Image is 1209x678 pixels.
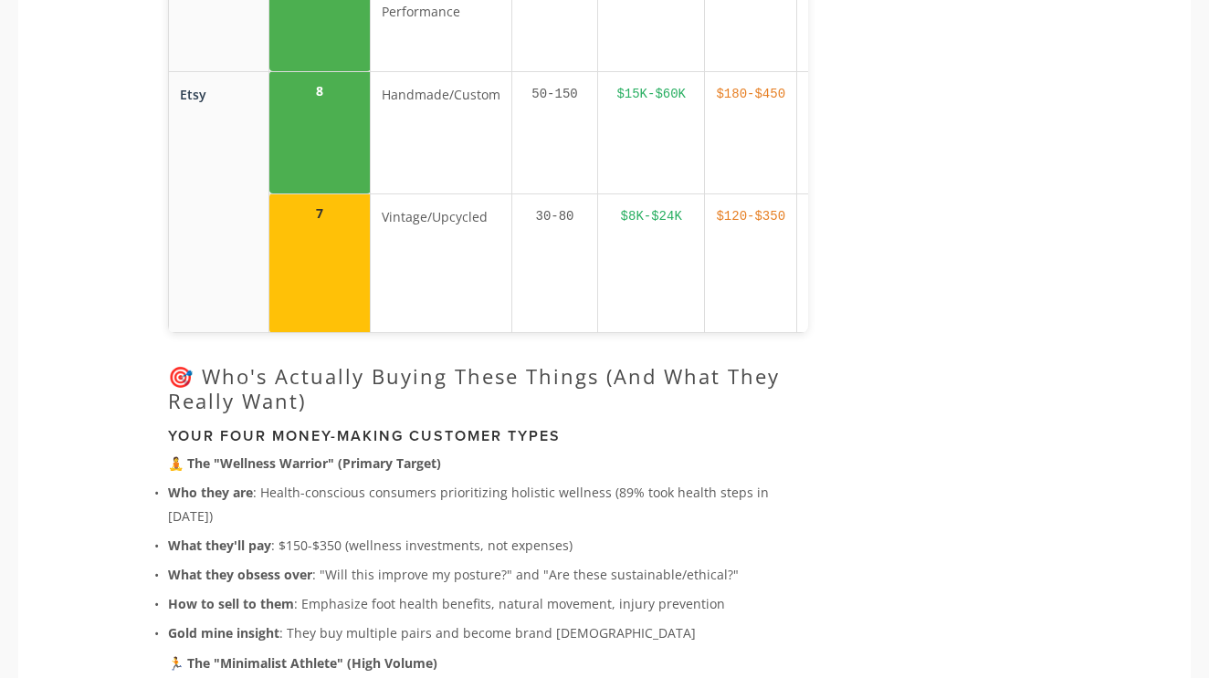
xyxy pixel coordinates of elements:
[168,481,808,527] p: : Health-conscious consumers prioritizing holistic wellness (89% took health steps in [DATE])
[512,71,598,193] td: 50-150
[168,427,808,444] h3: Your Four Money-Making Customer Types
[168,537,271,554] strong: What they'll pay
[168,563,808,586] p: : "Will this improve my posture?" and "Are these sustainable/ethical?"
[269,71,371,193] td: Opportunity score 8: High wellness opportunity
[598,193,705,332] td: $8K-$24K
[168,534,808,557] p: : $150-$350 (wellness investments, not expenses)
[705,71,797,193] td: $180-$450
[269,193,371,332] td: Opportunity score 7: Medium wellness opportunity
[168,621,808,644] p: : They buy multiple pairs and become brand [DEMOGRAPHIC_DATA]
[168,592,808,615] p: : Emphasize foot health benefits, natural movement, injury prevention
[168,364,808,412] h2: 🎯 Who's Actually Buying These Things (And What They Really Want)
[797,193,912,332] td: Sustainability angle, unique finds, restoration expertise, eco-conscious appeal
[371,193,512,332] td: Vintage/Upcycled
[705,193,797,332] td: $120-$350
[598,71,705,193] td: $15K-$60K
[512,193,598,332] td: 30-80
[168,454,441,472] strong: 🧘 The "Wellness Warrior" (Primary Target)
[797,71,912,193] td: Artisan story, custom fit, sustainable materials, unique designs, personal touch
[168,624,279,641] strong: Gold mine insight
[168,484,253,501] strong: Who they are
[168,566,312,583] strong: What they obsess over
[169,71,269,332] td: Etsy
[168,654,437,672] strong: 🏃 The "Minimalist Athlete" (High Volume)
[168,595,294,612] strong: How to sell to them
[371,71,512,193] td: Handmade/Custom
